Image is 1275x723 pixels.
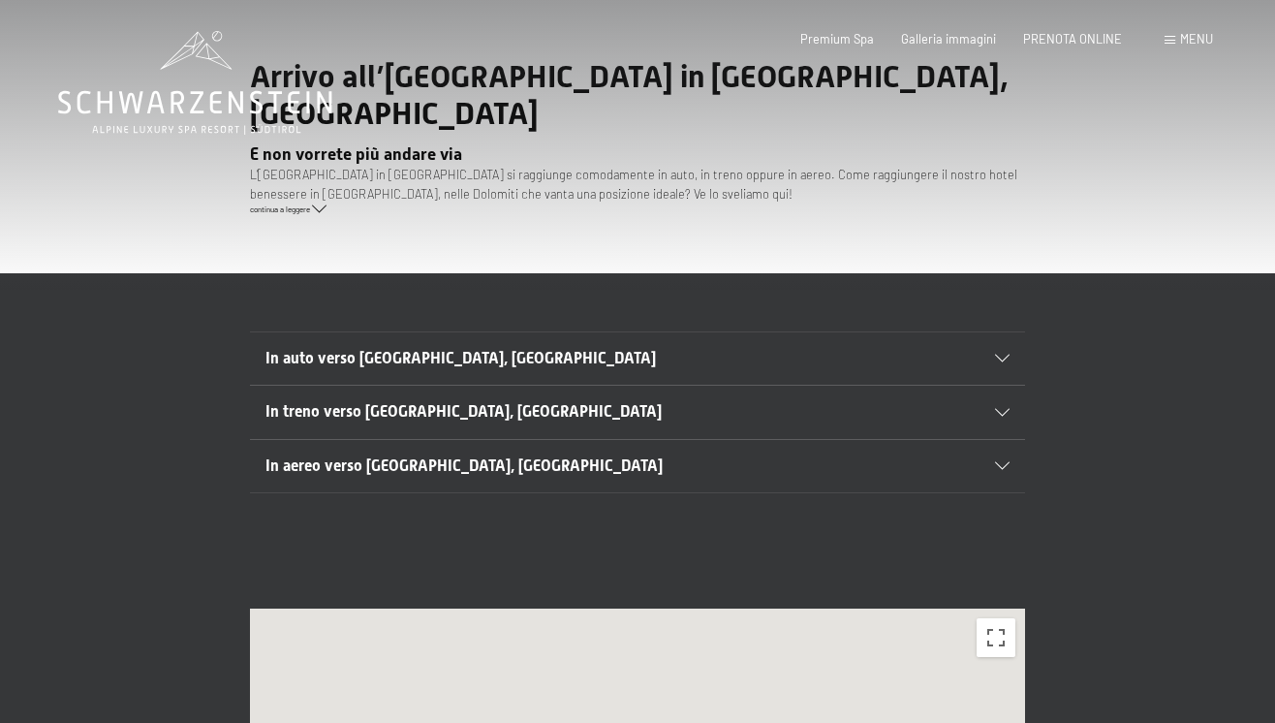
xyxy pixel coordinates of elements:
[250,58,1009,132] span: Arrivo all’[GEOGRAPHIC_DATA] in [GEOGRAPHIC_DATA], [GEOGRAPHIC_DATA]
[800,31,874,47] a: Premium Spa
[977,618,1015,657] button: Attiva/disattiva vista schermo intero
[250,165,1025,204] p: L’[GEOGRAPHIC_DATA] in [GEOGRAPHIC_DATA] si raggiunge comodamente in auto, in treno oppure in aer...
[1180,31,1213,47] span: Menu
[265,402,662,421] span: In treno verso [GEOGRAPHIC_DATA], [GEOGRAPHIC_DATA]
[265,456,663,475] span: In aereo verso [GEOGRAPHIC_DATA], [GEOGRAPHIC_DATA]
[265,349,656,367] span: In auto verso [GEOGRAPHIC_DATA], [GEOGRAPHIC_DATA]
[250,204,310,214] span: continua a leggere
[250,144,462,164] span: E non vorrete più andare via
[1023,31,1122,47] a: PRENOTA ONLINE
[901,31,996,47] a: Galleria immagini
